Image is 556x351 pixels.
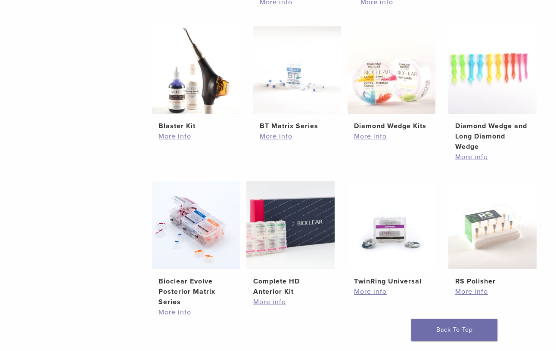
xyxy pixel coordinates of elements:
[253,26,341,114] img: BT Matrix Series
[348,181,436,286] a: TwinRing UniversalTwinRing Universal
[411,319,497,341] a: Back To Top
[152,181,240,269] img: Bioclear Evolve Posterior Matrix Series
[348,181,436,269] img: TwinRing Universal
[455,286,530,297] a: More info
[448,181,537,269] img: RS Polisher
[348,26,436,114] img: Diamond Wedge Kits
[354,121,429,131] h2: Diamond Wedge Kits
[354,276,429,286] h2: TwinRing Universal
[158,276,233,307] h2: Bioclear Evolve Posterior Matrix Series
[253,276,328,297] h2: Complete HD Anterior Kit
[253,297,328,307] a: More info
[246,181,335,297] a: Complete HD Anterior KitComplete HD Anterior Kit
[448,181,537,286] a: RS PolisherRS Polisher
[152,26,240,132] a: Blaster KitBlaster Kit
[448,26,537,152] a: Diamond Wedge and Long Diamond WedgeDiamond Wedge and Long Diamond Wedge
[260,121,335,131] h2: BT Matrix Series
[354,286,429,297] a: More info
[158,121,233,131] h2: Blaster Kit
[448,26,537,114] img: Diamond Wedge and Long Diamond Wedge
[152,181,240,307] a: Bioclear Evolve Posterior Matrix SeriesBioclear Evolve Posterior Matrix Series
[158,131,233,142] a: More info
[260,131,335,142] a: More info
[158,307,233,317] a: More info
[455,152,530,162] a: More info
[348,26,436,132] a: Diamond Wedge KitsDiamond Wedge Kits
[152,26,240,114] img: Blaster Kit
[354,131,429,142] a: More info
[455,121,530,152] h2: Diamond Wedge and Long Diamond Wedge
[253,26,341,132] a: BT Matrix SeriesBT Matrix Series
[455,276,530,286] h2: RS Polisher
[246,181,335,269] img: Complete HD Anterior Kit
